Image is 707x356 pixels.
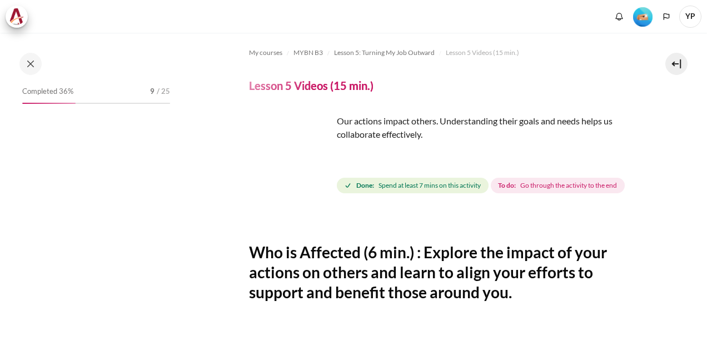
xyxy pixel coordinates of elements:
div: Level #2 [633,6,653,27]
span: MYBN B3 [293,48,323,58]
strong: To do: [498,180,516,190]
div: Completion requirements for Lesson 5 Videos (15 min.) [337,176,627,195]
a: User menu [679,6,701,28]
div: 36% [22,103,76,104]
div: Show notification window with no new notifications [611,8,628,25]
span: Lesson 5 Videos (15 min.) [446,48,519,58]
span: Completed 36% [22,86,73,97]
h4: Lesson 5 Videos (15 min.) [249,78,374,93]
span: My courses [249,48,282,58]
button: Languages [658,8,675,25]
span: Spend at least 7 mins on this activity [379,180,481,190]
a: Lesson 5: Turning My Job Outward [334,46,435,59]
nav: Navigation bar [249,44,628,62]
a: My courses [249,46,282,59]
img: Level #2 [633,7,653,27]
span: 9 [150,86,155,97]
span: YP [679,6,701,28]
strong: Done: [356,180,374,190]
p: Our actions impact others. Understanding their goals and needs helps us collaborate effectively. [249,114,628,141]
span: Lesson 5: Turning My Job Outward [334,48,435,58]
a: Architeck Architeck [6,6,33,28]
img: srdr [249,114,332,198]
a: Level #2 [629,6,657,27]
img: Architeck [9,8,24,25]
a: MYBN B3 [293,46,323,59]
span: / 25 [157,86,170,97]
h2: Who is Affected (6 min.) : Explore the impact of your actions on others and learn to align your e... [249,242,628,303]
a: Lesson 5 Videos (15 min.) [446,46,519,59]
span: Go through the activity to the end [520,180,617,190]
